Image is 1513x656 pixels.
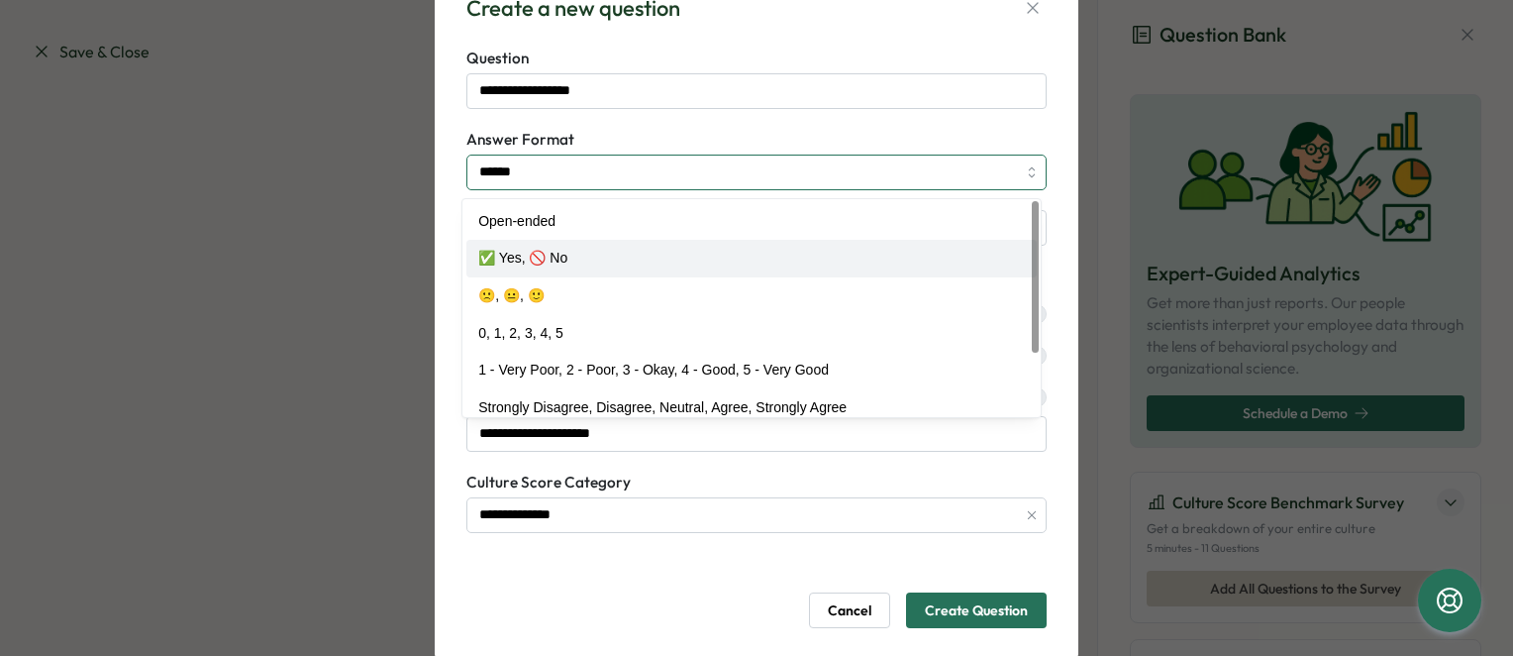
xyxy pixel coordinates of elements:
[828,594,871,627] span: Cancel
[809,593,890,628] button: Cancel
[466,240,1037,277] div: ✅ Yes, 🚫 No
[466,129,1047,151] label: Answer Format
[466,277,1037,315] div: 🙁, 😐, 🙂
[466,472,1047,493] label: Culture Score Category
[466,315,1037,353] div: 0, 1, 2, 3, 4, 5
[925,594,1028,627] span: Create Question
[466,389,1037,427] div: Strongly Disagree, Disagree, Neutral, Agree, Strongly Agree
[906,593,1047,628] button: Create Question
[466,352,1037,389] div: 1 - Very Poor, 2 - Poor, 3 - Okay, 4 - Good, 5 - Very Good
[466,48,1047,69] label: Question
[466,203,1037,241] div: Open-ended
